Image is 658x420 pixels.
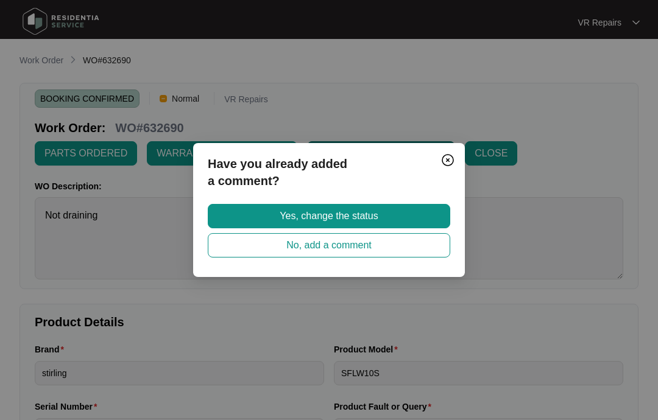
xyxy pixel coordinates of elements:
span: Yes, change the status [280,209,378,223]
button: Yes, change the status [208,204,450,228]
span: No, add a comment [286,238,372,253]
button: No, add a comment [208,233,450,257]
img: closeCircle [440,153,455,167]
button: Close [438,150,458,170]
p: Have you already added [208,155,450,172]
p: a comment? [208,172,450,189]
